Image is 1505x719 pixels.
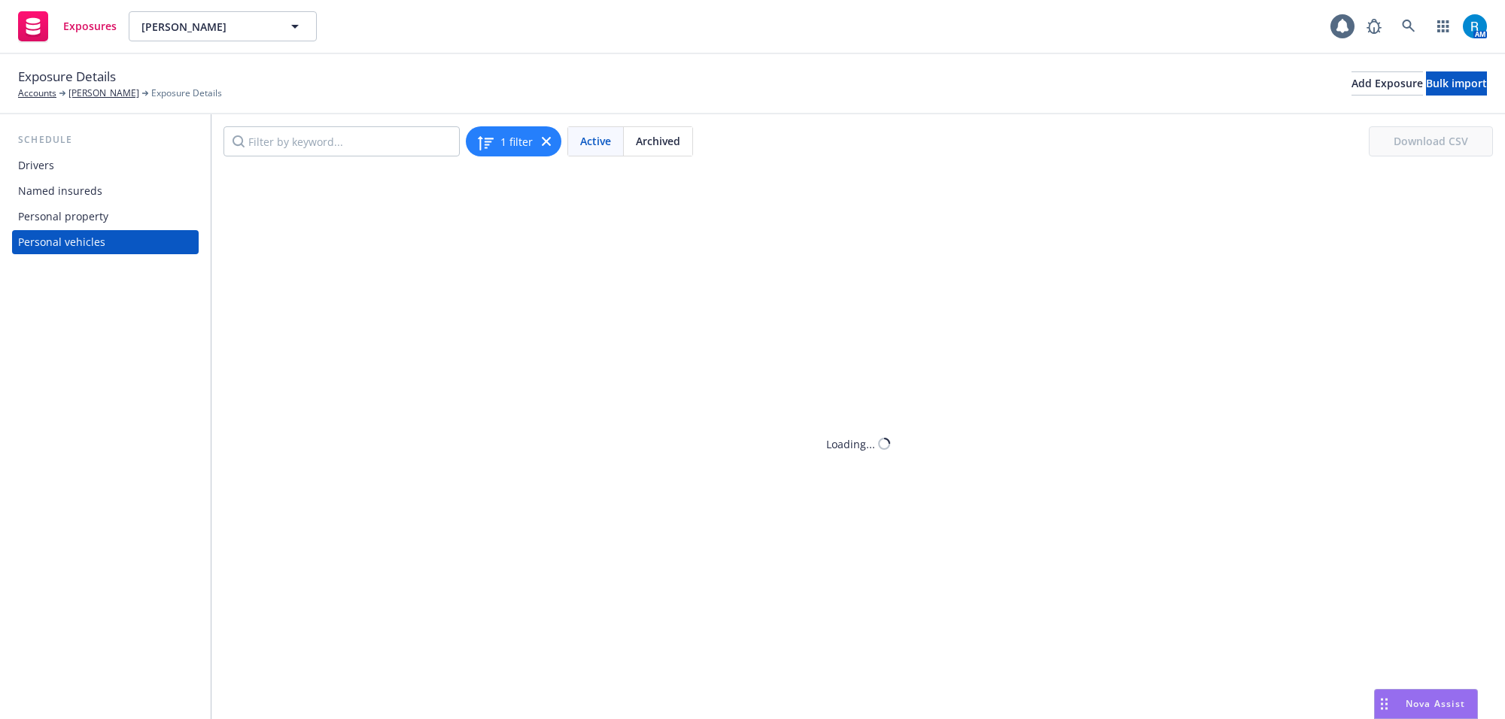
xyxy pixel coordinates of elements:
[1406,697,1465,710] span: Nova Assist
[1351,72,1423,95] div: Add Exposure
[18,86,56,100] a: Accounts
[12,132,199,147] div: Schedule
[1428,11,1458,41] a: Switch app
[12,5,123,47] a: Exposures
[500,134,533,150] span: 1 filter
[151,86,222,100] span: Exposure Details
[68,86,139,100] a: [PERSON_NAME]
[1426,71,1487,96] button: Bulk import
[18,67,116,86] span: Exposure Details
[1359,11,1389,41] a: Report a Bug
[12,205,199,229] a: Personal property
[1351,71,1423,96] button: Add Exposure
[1375,690,1394,718] div: Drag to move
[12,230,199,254] a: Personal vehicles
[12,153,199,177] a: Drivers
[826,436,875,452] div: Loading...
[580,133,611,149] span: Active
[1463,14,1487,38] img: photo
[12,179,199,203] a: Named insureds
[18,153,54,177] div: Drivers
[1394,11,1424,41] a: Search
[63,20,117,32] span: Exposures
[1426,72,1487,95] div: Bulk import
[636,133,680,149] span: Archived
[129,11,317,41] button: [PERSON_NAME]
[18,179,102,203] div: Named insureds
[1374,689,1478,719] button: Nova Assist
[18,205,108,229] div: Personal property
[18,230,105,254] div: Personal vehicles
[223,126,460,156] input: Filter by keyword...
[141,19,272,35] span: [PERSON_NAME]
